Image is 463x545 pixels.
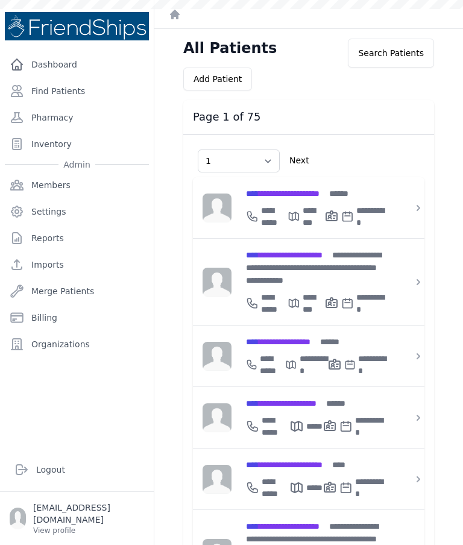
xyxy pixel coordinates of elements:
p: View profile [33,526,144,535]
div: Search Patients [348,39,434,68]
h3: Page 1 of 75 [193,110,424,124]
a: Members [5,173,149,197]
a: Imports [5,253,149,277]
a: Pharmacy [5,106,149,130]
div: Next [285,145,314,177]
a: Logout [10,458,144,482]
a: Settings [5,200,149,224]
a: Billing [5,306,149,330]
img: person-242608b1a05df3501eefc295dc1bc67a.jpg [203,465,231,494]
h1: All Patients [183,39,277,58]
span: Admin [58,159,95,171]
img: person-242608b1a05df3501eefc295dc1bc67a.jpg [203,194,231,222]
img: person-242608b1a05df3501eefc295dc1bc67a.jpg [203,342,231,371]
a: Reports [5,226,149,250]
a: Find Patients [5,79,149,103]
a: Inventory [5,132,149,156]
a: Dashboard [5,52,149,77]
button: Add Patient [183,68,252,90]
a: Merge Patients [5,279,149,303]
img: person-242608b1a05df3501eefc295dc1bc67a.jpg [203,268,231,297]
img: Medical Missions EMR [5,12,149,40]
a: Organizations [5,332,149,356]
img: person-242608b1a05df3501eefc295dc1bc67a.jpg [203,403,231,432]
p: [EMAIL_ADDRESS][DOMAIN_NAME] [33,502,144,526]
a: [EMAIL_ADDRESS][DOMAIN_NAME] View profile [10,502,144,535]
